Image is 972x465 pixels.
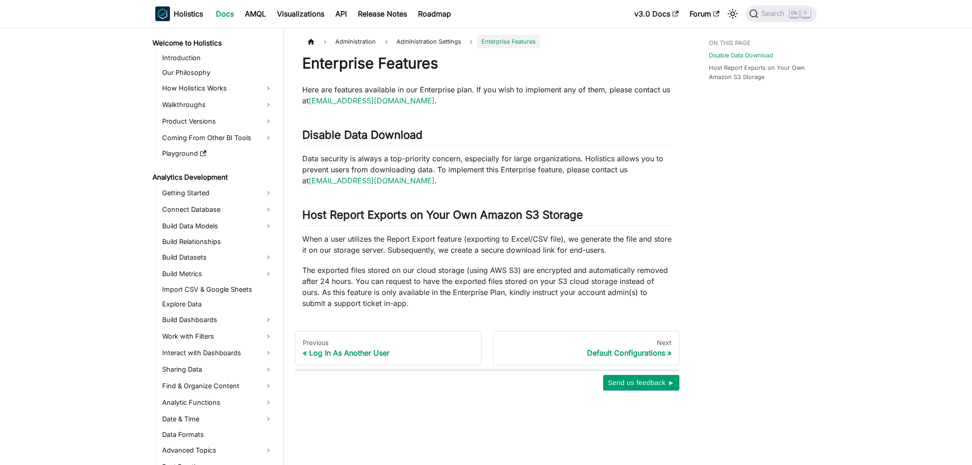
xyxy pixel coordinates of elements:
a: HolisticsHolistics [155,6,203,21]
button: Search (Ctrl+K) [746,6,817,22]
a: Roadmap [413,6,457,21]
div: Next [501,339,672,347]
a: Playground [159,147,276,160]
a: Getting Started [159,186,276,200]
a: Advanced Topics [159,443,276,458]
h1: Enterprise Features [302,54,672,73]
a: Walkthroughs [159,97,276,112]
nav: Docs pages [295,331,679,366]
a: Coming From Other BI Tools [159,130,276,145]
span: Administration [331,35,380,48]
div: Log In As Another User [303,348,474,357]
a: Work with Filters [159,329,276,344]
b: Holistics [174,8,203,19]
p: The exported files stored on our cloud storage (using AWS S3) are encrypted and automatically rem... [302,265,672,309]
a: Visualizations [271,6,330,21]
span: Administration Settings [392,35,466,48]
a: Host Report Exports on Your Own Amazon S3 Storage [709,63,811,81]
div: Default Configurations [501,348,672,357]
a: API [330,6,352,21]
a: How Holistics Works [159,81,276,96]
a: Interact with Dashboards [159,346,276,360]
img: Holistics [155,6,170,21]
a: Build Datasets [159,250,276,265]
h2: Host Report Exports on Your Own Amazon S3 Storage [302,208,672,226]
a: Release Notes [352,6,413,21]
a: Introduction [159,51,276,64]
p: When a user utilizes the Report Export feature (exporting to Excel/CSV file), we generate the fil... [302,233,672,255]
a: Disable Data Download [709,51,773,60]
a: Explore Data [159,298,276,311]
a: Build Data Models [159,219,276,233]
a: Product Versions [159,114,276,129]
a: Build Relationships [159,235,276,248]
a: Import CSV & Google Sheets [159,283,276,296]
button: Switch between dark and light mode (currently light mode) [725,6,740,21]
a: [EMAIL_ADDRESS][DOMAIN_NAME] [309,96,435,105]
h2: Disable Data Download [302,128,672,146]
div: Previous [303,339,474,347]
a: Welcome to Holistics [150,37,276,50]
a: Date & Time [159,412,276,426]
a: Analytics Development [150,171,276,184]
a: Home page [302,35,320,48]
a: PreviousLog In As Another User [295,331,482,366]
nav: Docs sidebar [146,28,284,465]
a: Docs [210,6,239,21]
a: Find & Organize Content [159,379,276,393]
button: Send us feedback ► [603,375,679,391]
nav: Breadcrumbs [302,35,672,48]
span: Search [758,10,790,18]
a: Build Dashboards [159,312,276,327]
a: Data Formats [159,428,276,441]
a: Forum [684,6,725,21]
p: Here are features available in our Enterprise plan. If you wish to implement any of them, please ... [302,84,672,106]
a: Our Philosophy [159,66,276,79]
a: Build Metrics [159,267,276,281]
a: v3.0 Docs [629,6,684,21]
a: NextDefault Configurations [493,331,680,366]
kbd: K [801,9,810,17]
a: [EMAIL_ADDRESS][DOMAIN_NAME] [309,176,435,185]
p: Data security is always a top-priority concern, especially for large organizations. Holistics all... [302,153,672,186]
span: Send us feedback ► [608,377,675,389]
a: Sharing Data [159,362,276,377]
a: Analytic Functions [159,395,276,410]
span: Enterprise Features [477,35,540,48]
a: Connect Database [159,202,276,217]
a: AMQL [239,6,271,21]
